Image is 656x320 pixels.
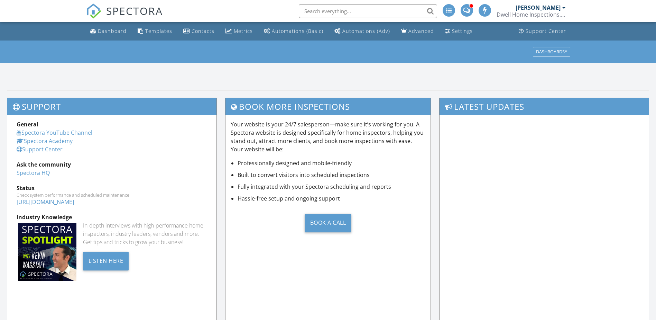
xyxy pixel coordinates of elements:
[17,145,63,153] a: Support Center
[238,171,425,179] li: Built to convert visitors into scheduled inspections
[86,9,163,24] a: SPECTORA
[17,184,207,192] div: Status
[516,25,569,38] a: Support Center
[238,194,425,203] li: Hassle-free setup and ongoing support
[192,28,214,34] div: Contacts
[234,28,253,34] div: Metrics
[18,223,76,281] img: Spectoraspolightmain
[536,49,567,54] div: Dashboards
[299,4,437,18] input: Search everything...
[398,25,437,38] a: Advanced
[83,257,129,264] a: Listen Here
[342,28,390,34] div: Automations (Adv)
[452,28,473,34] div: Settings
[17,121,38,128] strong: General
[526,28,566,34] div: Support Center
[225,98,431,115] h3: Book More Inspections
[261,25,326,38] a: Automations (Basic)
[17,198,74,206] a: [URL][DOMAIN_NAME]
[83,221,207,246] div: In-depth interviews with high-performance home inspectors, industry leaders, vendors and more. Ge...
[135,25,175,38] a: Templates
[223,25,256,38] a: Metrics
[83,252,129,270] div: Listen Here
[17,213,207,221] div: Industry Knowledge
[305,214,352,232] div: Book a Call
[17,129,92,136] a: Spectora YouTube Channel
[17,160,207,169] div: Ask the community
[440,98,649,115] h3: Latest Updates
[87,25,129,38] a: Dashboard
[145,28,172,34] div: Templates
[231,120,425,153] p: Your website is your 24/7 salesperson—make sure it’s working for you. A Spectora website is desig...
[17,169,50,177] a: Spectora HQ
[181,25,217,38] a: Contacts
[332,25,393,38] a: Automations (Advanced)
[408,28,434,34] div: Advanced
[516,4,561,11] div: [PERSON_NAME]
[497,11,566,18] div: Dwell Home Inspections, LLC
[238,183,425,191] li: Fully integrated with your Spectora scheduling and reports
[442,25,475,38] a: Settings
[231,208,425,238] a: Book a Call
[98,28,127,34] div: Dashboard
[7,98,216,115] h3: Support
[17,192,207,198] div: Check system performance and scheduled maintenance.
[533,47,570,56] button: Dashboards
[238,159,425,167] li: Professionally designed and mobile-friendly
[86,3,101,19] img: The Best Home Inspection Software - Spectora
[17,137,73,145] a: Spectora Academy
[272,28,323,34] div: Automations (Basic)
[106,3,163,18] span: SPECTORA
